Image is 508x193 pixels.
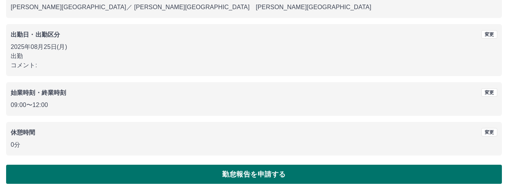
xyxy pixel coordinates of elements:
p: 0分 [11,140,497,149]
button: 変更 [481,30,497,39]
p: 2025年08月25日(月) [11,42,497,52]
p: 出勤 [11,52,497,61]
button: 変更 [481,128,497,136]
b: 始業時刻・終業時刻 [11,89,66,96]
p: [PERSON_NAME][GEOGRAPHIC_DATA] ／ [PERSON_NAME][GEOGRAPHIC_DATA] [PERSON_NAME][GEOGRAPHIC_DATA] [11,3,497,12]
button: 変更 [481,88,497,97]
p: 09:00 〜 12:00 [11,101,497,110]
button: 勤怠報告を申請する [6,165,502,184]
p: コメント: [11,61,497,70]
b: 出勤日・出勤区分 [11,31,60,38]
b: 休憩時間 [11,129,35,136]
